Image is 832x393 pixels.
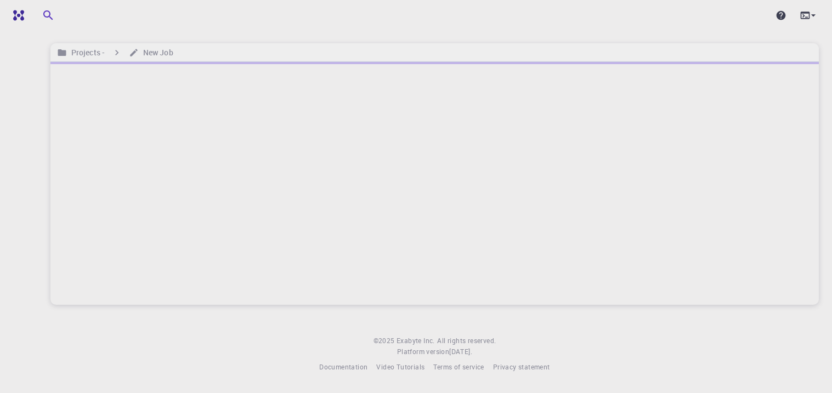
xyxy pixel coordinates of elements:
[376,362,425,373] a: Video Tutorials
[319,362,367,373] a: Documentation
[319,362,367,371] span: Documentation
[449,347,472,356] span: [DATE] .
[139,47,173,59] h6: New Job
[373,335,397,346] span: © 2025
[397,335,435,346] a: Exabyte Inc.
[433,362,484,371] span: Terms of service
[437,335,496,346] span: All rights reserved.
[493,362,550,373] a: Privacy statement
[493,362,550,371] span: Privacy statement
[397,336,435,345] span: Exabyte Inc.
[397,346,449,357] span: Platform version
[433,362,484,373] a: Terms of service
[376,362,425,371] span: Video Tutorials
[55,47,176,59] nav: breadcrumb
[449,346,472,357] a: [DATE].
[67,47,105,59] h6: Projects -
[9,10,24,21] img: logo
